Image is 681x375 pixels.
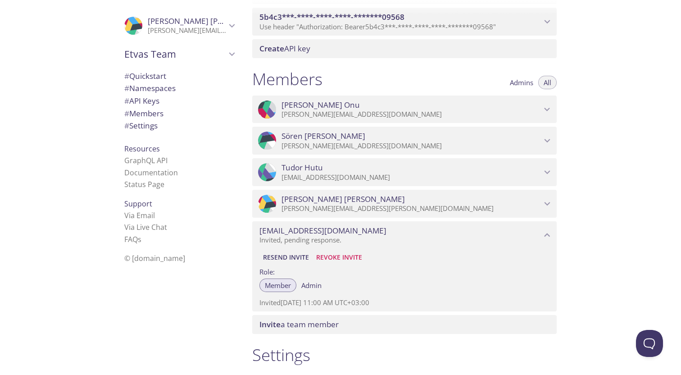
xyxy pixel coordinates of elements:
[281,194,405,204] span: [PERSON_NAME] [PERSON_NAME]
[252,158,557,186] div: Tudor Hutu
[259,43,284,54] span: Create
[124,71,129,81] span: #
[124,71,166,81] span: Quickstart
[148,26,226,35] p: [PERSON_NAME][EMAIL_ADDRESS][PERSON_NAME][DOMAIN_NAME]
[252,315,557,334] div: Invite a team member
[124,253,185,263] span: © [DOMAIN_NAME]
[124,96,129,106] span: #
[259,226,386,236] span: [EMAIL_ADDRESS][DOMAIN_NAME]
[636,330,663,357] iframe: Help Scout Beacon - Open
[124,155,168,165] a: GraphQL API
[259,298,549,307] p: Invited [DATE] 11:00 AM UTC+03:00
[117,107,241,120] div: Members
[124,168,178,178] a: Documentation
[252,69,322,89] h1: Members
[124,120,158,131] span: Settings
[117,95,241,107] div: API Keys
[313,250,366,265] button: Revoke Invite
[117,11,241,41] div: Bogdan Balan
[263,252,309,263] span: Resend Invite
[117,119,241,132] div: Team Settings
[124,83,129,93] span: #
[281,131,365,141] span: Sören [PERSON_NAME]
[252,221,557,249] div: radu.castravet@etvas.com
[259,265,549,278] label: Role:
[138,234,141,244] span: s
[124,96,159,106] span: API Keys
[117,42,241,66] div: Etvas Team
[117,70,241,82] div: Quickstart
[259,43,310,54] span: API key
[252,190,557,218] div: Bogdan Balan
[117,82,241,95] div: Namespaces
[281,173,541,182] p: [EMAIL_ADDRESS][DOMAIN_NAME]
[124,108,163,119] span: Members
[252,127,557,155] div: Sören Timm
[124,222,167,232] a: Via Live Chat
[124,199,152,209] span: Support
[296,279,327,292] button: Admin
[124,210,155,220] a: Via Email
[124,179,164,189] a: Status Page
[281,100,360,110] span: [PERSON_NAME] Onu
[316,252,362,263] span: Revoke Invite
[281,110,541,119] p: [PERSON_NAME][EMAIL_ADDRESS][DOMAIN_NAME]
[504,76,539,89] button: Admins
[124,120,129,131] span: #
[259,319,339,329] span: a team member
[252,96,557,123] div: Bogdan Onu
[281,204,541,213] p: [PERSON_NAME][EMAIL_ADDRESS][PERSON_NAME][DOMAIN_NAME]
[124,108,129,119] span: #
[259,250,313,265] button: Resend Invite
[281,142,541,151] p: [PERSON_NAME][EMAIL_ADDRESS][DOMAIN_NAME]
[259,236,541,245] p: Invited, pending response.
[538,76,557,89] button: All
[124,144,160,154] span: Resources
[124,48,226,60] span: Etvas Team
[252,39,557,58] div: Create API Key
[124,83,176,93] span: Namespaces
[124,234,141,244] a: FAQ
[259,279,296,292] button: Member
[252,345,557,365] h1: Settings
[281,163,323,173] span: Tudor Hutu
[148,16,271,26] span: [PERSON_NAME] [PERSON_NAME]
[259,319,281,329] span: Invite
